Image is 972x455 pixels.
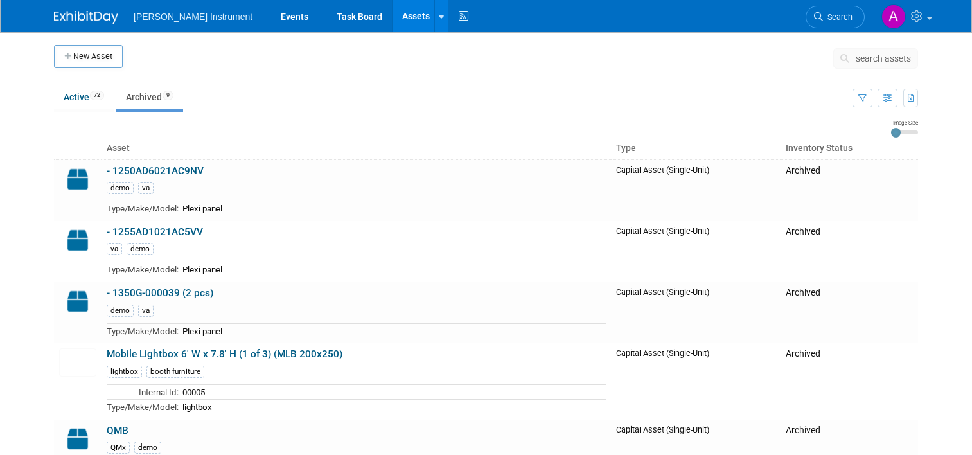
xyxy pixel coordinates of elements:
[107,226,203,238] a: - 1255AD1021AC5VV
[786,425,913,436] div: Archived
[107,287,213,299] a: - 1350G-000039 (2 pcs)
[54,85,114,109] a: Active72
[806,6,865,28] a: Search
[833,48,918,69] button: search assets
[179,262,606,277] td: Plexi panel
[179,400,606,415] td: lightbox
[891,119,918,127] div: Image Size
[611,282,781,343] td: Capital Asset (Single-Unit)
[116,85,183,109] a: Archived9
[881,4,906,29] img: André den Haan
[107,323,179,338] td: Type/Make/Model:
[90,91,104,100] span: 72
[163,91,173,100] span: 9
[179,323,606,338] td: Plexi panel
[823,12,853,22] span: Search
[786,287,913,299] div: Archived
[138,305,154,317] div: va
[54,11,118,24] img: ExhibitDay
[146,366,204,378] div: booth furniture
[107,165,204,177] a: - 1250AD6021AC9NV
[179,384,606,400] td: 00005
[107,201,179,216] td: Type/Make/Model:
[107,305,134,317] div: demo
[856,53,911,64] span: search assets
[611,343,781,420] td: Capital Asset (Single-Unit)
[59,226,96,254] img: Capital-Asset-Icon-2.png
[107,400,179,415] td: Type/Make/Model:
[107,442,130,454] div: QMx
[107,182,134,194] div: demo
[134,442,161,454] div: demo
[107,262,179,277] td: Type/Make/Model:
[102,138,611,159] th: Asset
[59,287,96,316] img: Capital-Asset-Icon-2.png
[134,12,252,22] span: [PERSON_NAME] Instrument
[107,348,342,360] a: Mobile Lightbox 6' W x 7.8' H (1 of 3) (MLB 200x250)
[107,243,122,255] div: va
[59,425,96,453] img: Capital-Asset-Icon-2.png
[107,366,142,378] div: lightbox
[786,226,913,238] div: Archived
[786,348,913,360] div: Archived
[127,243,154,255] div: demo
[611,138,781,159] th: Type
[59,165,96,193] img: Capital-Asset-Icon-2.png
[611,159,781,221] td: Capital Asset (Single-Unit)
[179,201,606,216] td: Plexi panel
[786,165,913,177] div: Archived
[611,221,781,282] td: Capital Asset (Single-Unit)
[54,45,123,68] button: New Asset
[107,425,128,436] a: QMB
[138,182,154,194] div: va
[107,384,179,400] td: Internal Id:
